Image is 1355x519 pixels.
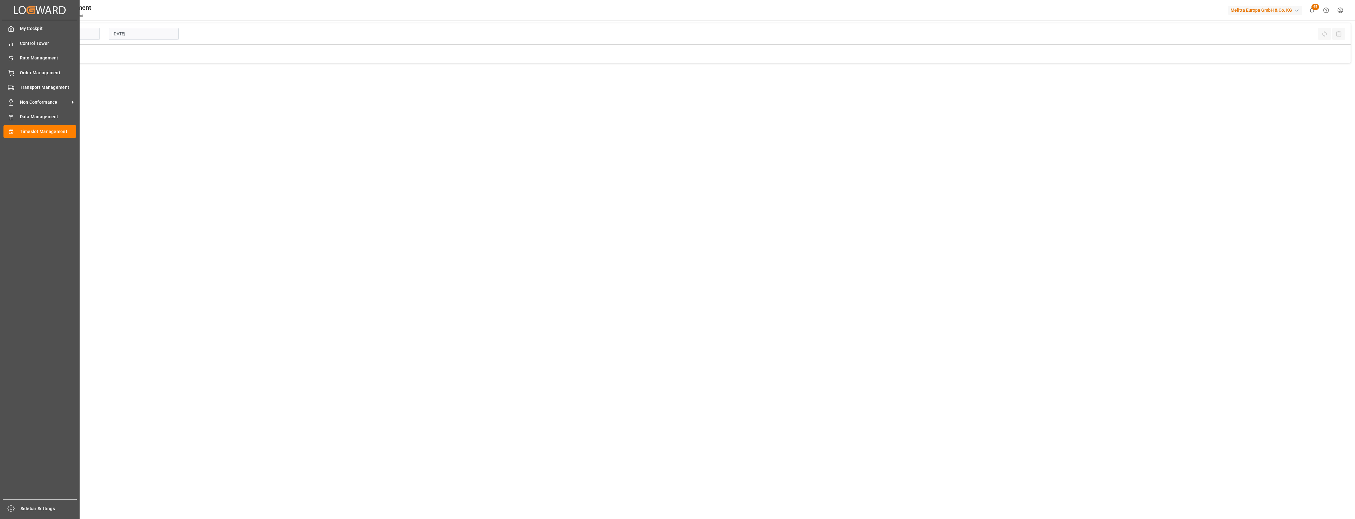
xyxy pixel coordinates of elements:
[20,113,76,120] span: Data Management
[1319,3,1333,17] button: Help Center
[1311,4,1319,10] span: 45
[20,70,76,76] span: Order Management
[20,128,76,135] span: Timeslot Management
[21,505,77,512] span: Sidebar Settings
[20,84,76,91] span: Transport Management
[3,52,76,64] a: Rate Management
[3,37,76,49] a: Control Tower
[20,55,76,61] span: Rate Management
[1228,6,1302,15] div: Melitta Europa GmbH & Co. KG
[3,22,76,35] a: My Cockpit
[3,66,76,79] a: Order Management
[1228,4,1305,16] button: Melitta Europa GmbH & Co. KG
[3,81,76,94] a: Transport Management
[20,99,70,106] span: Non Conformance
[3,111,76,123] a: Data Management
[20,25,76,32] span: My Cockpit
[20,40,76,47] span: Control Tower
[3,125,76,137] a: Timeslot Management
[109,28,179,40] input: DD-MM-YYYY
[1305,3,1319,17] button: show 45 new notifications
